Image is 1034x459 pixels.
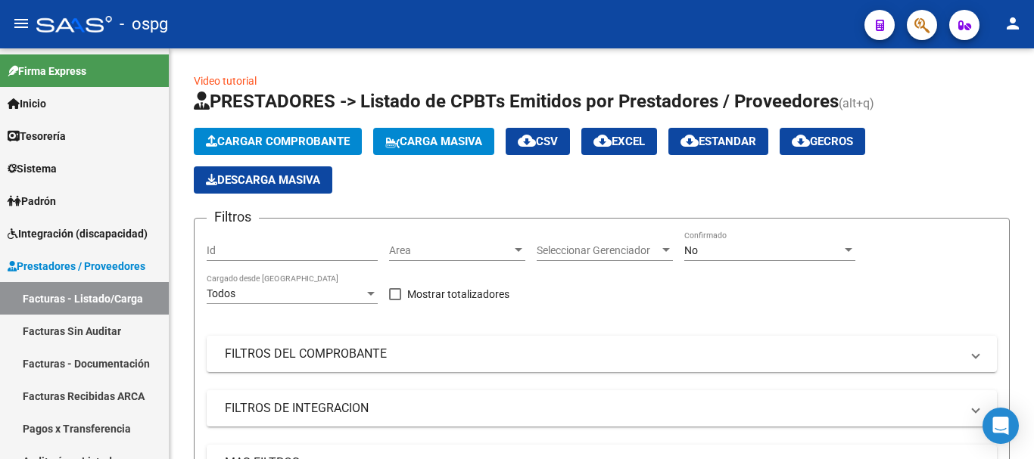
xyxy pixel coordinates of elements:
button: CSV [506,128,570,155]
span: Sistema [8,160,57,177]
span: Descarga Masiva [206,173,320,187]
span: Cargar Comprobante [206,135,350,148]
span: CSV [518,135,558,148]
button: Descarga Masiva [194,166,332,194]
mat-expansion-panel-header: FILTROS DE INTEGRACION [207,390,997,426]
span: (alt+q) [839,96,874,110]
h3: Filtros [207,206,259,228]
span: No [684,244,698,256]
button: Estandar [668,128,768,155]
span: Seleccionar Gerenciador [537,244,659,257]
span: Mostrar totalizadores [407,285,509,303]
span: PRESTADORES -> Listado de CPBTs Emitidos por Prestadores / Proveedores [194,91,839,112]
button: Gecros [780,128,865,155]
span: - ospg [120,8,168,41]
span: Gecros [792,135,853,148]
span: Firma Express [8,63,86,79]
button: Carga Masiva [373,128,494,155]
span: Padrón [8,193,56,209]
mat-expansion-panel-header: FILTROS DEL COMPROBANTE [207,336,997,372]
mat-icon: cloud_download [518,132,536,150]
span: Integración (discapacidad) [8,225,148,242]
span: Todos [207,287,235,299]
mat-icon: person [1004,14,1022,33]
mat-icon: cloud_download [792,132,810,150]
span: Tesorería [8,128,66,144]
span: Prestadores / Proveedores [8,258,145,274]
mat-icon: cloud_download [593,132,612,150]
span: Estandar [681,135,756,148]
span: Carga Masiva [385,135,482,148]
mat-icon: cloud_download [681,132,699,150]
a: Video tutorial [194,75,257,87]
span: Inicio [8,95,46,112]
mat-icon: menu [12,14,30,33]
span: EXCEL [593,135,645,148]
button: EXCEL [581,128,657,155]
button: Cargar Comprobante [194,128,362,155]
span: Area [389,244,512,257]
mat-panel-title: FILTROS DE INTEGRACION [225,400,961,417]
div: Open Intercom Messenger [983,408,1019,444]
mat-panel-title: FILTROS DEL COMPROBANTE [225,346,961,362]
app-download-masive: Descarga masiva de comprobantes (adjuntos) [194,166,332,194]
